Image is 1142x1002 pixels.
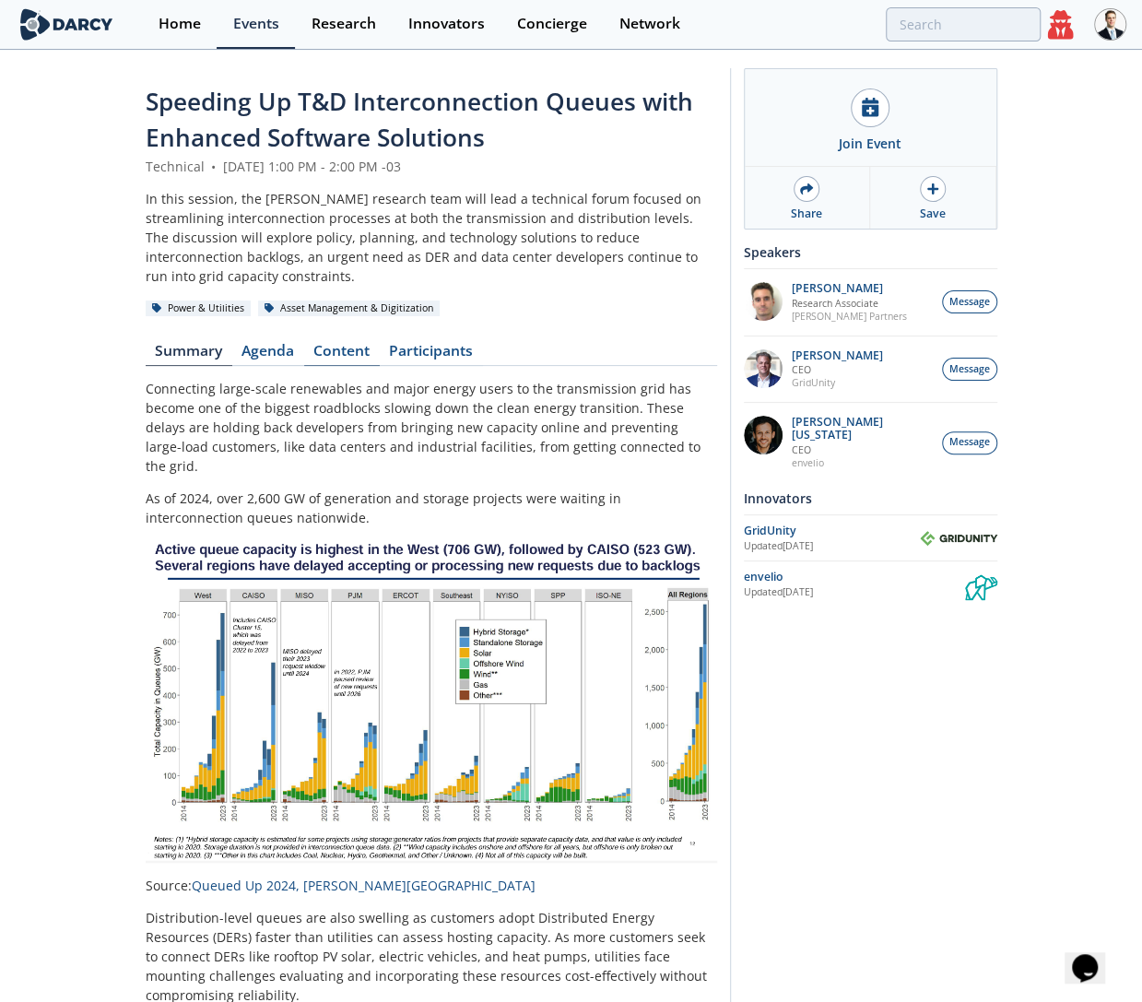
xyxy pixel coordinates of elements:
[792,349,883,362] p: [PERSON_NAME]
[949,435,990,450] span: Message
[146,85,693,154] span: Speeding Up T&D Interconnection Queues with Enhanced Software Solutions
[942,358,997,381] button: Message
[146,489,717,527] p: As of 2024, over 2,600 GW of generation and storage projects were waiting in interconnection queu...
[792,363,883,376] p: CEO
[159,17,201,31] div: Home
[232,344,304,366] a: Agenda
[146,876,717,895] p: Source:
[192,877,536,894] a: Queued Up 2024, [PERSON_NAME][GEOGRAPHIC_DATA]
[517,17,587,31] div: Concierge
[233,17,279,31] div: Events
[146,344,232,366] a: Summary
[792,416,932,442] p: [PERSON_NAME][US_STATE]
[744,539,920,554] div: Updated [DATE]
[744,482,997,514] div: Innovators
[965,568,997,600] img: envelio
[839,134,901,153] div: Join Event
[744,523,920,539] div: GridUnity
[380,344,483,366] a: Participants
[208,158,219,175] span: •
[744,416,783,454] img: 1b183925-147f-4a47-82c9-16eeeed5003c
[312,17,376,31] div: Research
[146,301,252,317] div: Power & Utilities
[304,344,380,366] a: Content
[949,362,990,377] span: Message
[619,17,680,31] div: Network
[792,456,932,469] p: envelio
[949,295,990,310] span: Message
[744,236,997,268] div: Speakers
[146,189,717,286] div: In this session, the [PERSON_NAME] research team will lead a technical forum focused on streamlin...
[258,301,441,317] div: Asset Management & Digitization
[744,349,783,388] img: d42dc26c-2a28-49ac-afde-9b58c84c0349
[791,206,822,222] div: Share
[408,17,485,31] div: Innovators
[942,431,997,454] button: Message
[744,585,965,600] div: Updated [DATE]
[792,297,907,310] p: Research Associate
[792,310,907,323] p: [PERSON_NAME] Partners
[744,568,997,600] a: envelio Updated[DATE] envelio
[1094,8,1126,41] img: Profile
[17,8,117,41] img: logo-wide.svg
[744,569,965,585] div: envelio
[920,531,997,546] img: GridUnity
[744,282,783,321] img: f1d2b35d-fddb-4a25-bd87-d4d314a355e9
[146,540,717,863] img: Image
[920,206,946,222] div: Save
[146,157,717,176] div: Technical [DATE] 1:00 PM - 2:00 PM -03
[792,376,883,389] p: GridUnity
[792,282,907,295] p: [PERSON_NAME]
[744,522,997,554] a: GridUnity Updated[DATE] GridUnity
[886,7,1041,41] input: Advanced Search
[146,379,717,476] p: Connecting large-scale renewables and major energy users to the transmission grid has become one ...
[792,443,932,456] p: CEO
[1065,928,1124,984] iframe: chat widget
[942,290,997,313] button: Message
